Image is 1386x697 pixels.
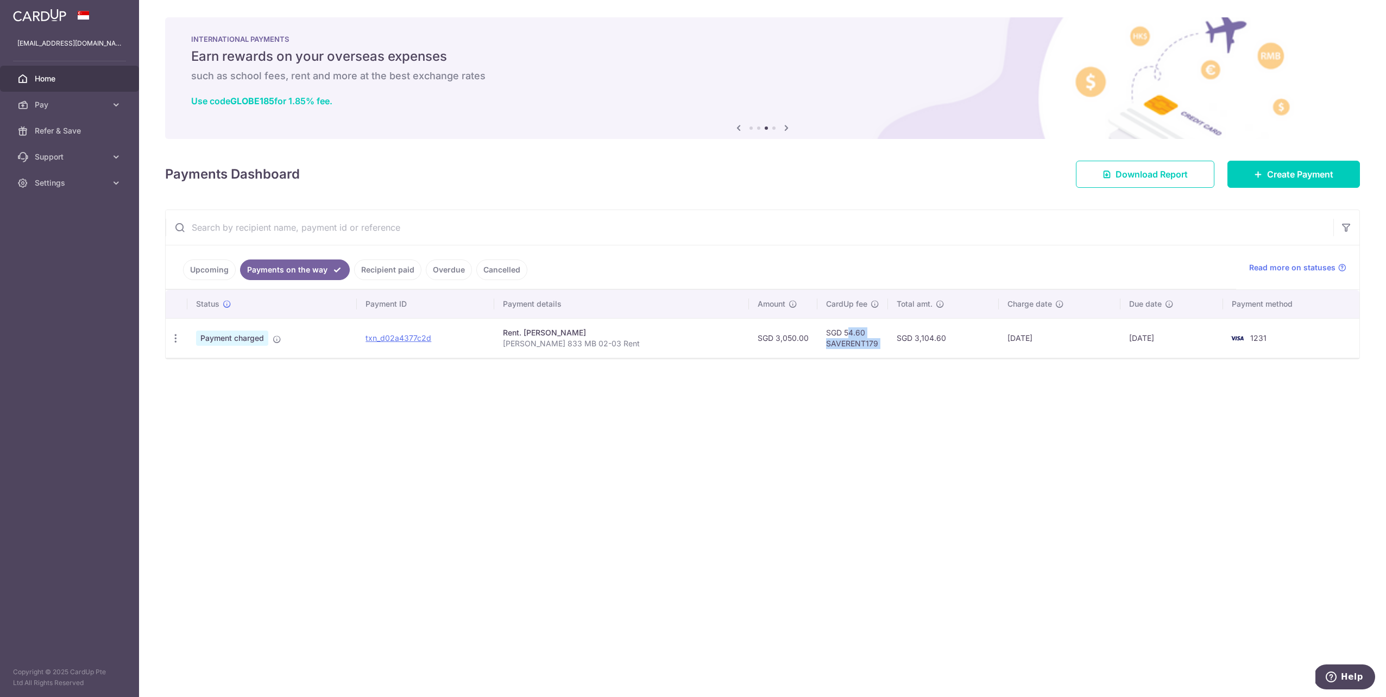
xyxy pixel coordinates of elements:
[35,151,106,162] span: Support
[1250,333,1267,343] span: 1231
[503,327,740,338] div: Rent. [PERSON_NAME]
[1129,299,1162,309] span: Due date
[240,259,350,280] a: Payments on the way
[35,125,106,136] span: Refer & Save
[196,299,219,309] span: Status
[1249,262,1346,273] a: Read more on statuses
[196,331,268,346] span: Payment charged
[35,178,106,188] span: Settings
[999,318,1121,358] td: [DATE]
[888,318,998,358] td: SGD 3,104.60
[426,259,472,280] a: Overdue
[17,38,122,49] p: [EMAIL_ADDRESS][DOMAIN_NAME]
[897,299,933,309] span: Total amt.
[366,333,431,343] a: txn_d02a4377c2d
[354,259,421,280] a: Recipient paid
[758,299,785,309] span: Amount
[1076,161,1214,188] a: Download Report
[183,259,236,280] a: Upcoming
[503,338,740,349] p: [PERSON_NAME] 833 MB 02-03 Rent
[1226,332,1248,345] img: Bank Card
[1227,161,1360,188] a: Create Payment
[191,69,1334,83] h6: such as school fees, rent and more at the best exchange rates
[1267,168,1333,181] span: Create Payment
[1116,168,1188,181] span: Download Report
[13,9,66,22] img: CardUp
[826,299,867,309] span: CardUp fee
[165,17,1360,139] img: International Payment Banner
[357,290,494,318] th: Payment ID
[749,318,817,358] td: SGD 3,050.00
[191,35,1334,43] p: INTERNATIONAL PAYMENTS
[1223,290,1359,318] th: Payment method
[1120,318,1223,358] td: [DATE]
[494,290,749,318] th: Payment details
[165,164,300,184] h4: Payments Dashboard
[1315,664,1375,692] iframe: Opens a widget where you can find more information
[1007,299,1052,309] span: Charge date
[817,318,888,358] td: SGD 54.60 SAVERENT179
[230,96,274,106] b: GLOBE185
[35,99,106,110] span: Pay
[476,259,527,280] a: Cancelled
[1249,262,1335,273] span: Read more on statuses
[191,96,332,106] a: Use codeGLOBE185for 1.85% fee.
[35,73,106,84] span: Home
[191,48,1334,65] h5: Earn rewards on your overseas expenses
[166,210,1333,245] input: Search by recipient name, payment id or reference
